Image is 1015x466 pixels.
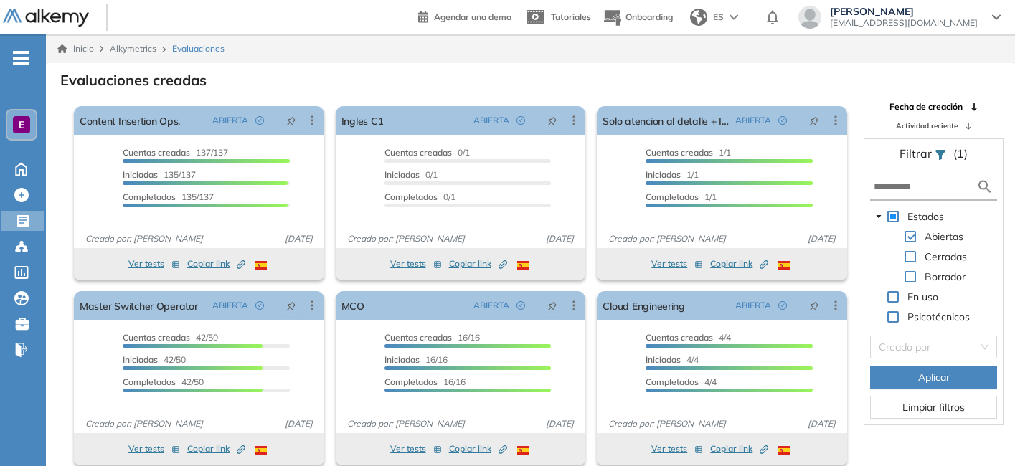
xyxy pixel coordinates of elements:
span: pushpin [547,115,557,126]
span: Copiar link [710,442,768,455]
span: [DATE] [279,417,318,430]
span: 1/1 [646,147,731,158]
span: [DATE] [279,232,318,245]
span: Filtrar [900,146,935,161]
span: (1) [953,145,968,162]
span: Completados [646,191,699,202]
span: 135/137 [123,191,214,202]
a: Agendar una demo [418,7,511,24]
span: pushpin [547,300,557,311]
span: Creado por: [PERSON_NAME] [603,232,732,245]
span: Copiar link [710,257,768,270]
span: Completados [384,191,438,202]
span: Estados [905,208,947,225]
a: Cloud Engineering [603,291,684,320]
span: [DATE] [540,232,580,245]
button: Aplicar [870,366,997,389]
span: Iniciadas [384,354,420,365]
span: Copiar link [187,257,245,270]
span: Iniciadas [646,354,681,365]
button: Ver tests [651,440,703,457]
span: Alkymetrics [110,43,156,54]
span: ABIERTA [735,299,771,312]
img: ESP [778,446,790,455]
span: Completados [384,376,438,387]
span: E [19,119,24,130]
span: Iniciadas [123,169,158,180]
i: - [13,57,29,60]
img: ESP [517,261,529,270]
img: ESP [517,446,529,455]
img: arrow [730,14,738,20]
span: [EMAIL_ADDRESS][DOMAIN_NAME] [830,17,978,29]
span: 16/16 [384,332,480,343]
span: Psicotécnicos [905,308,973,325]
span: Cerradas [922,248,970,265]
span: 4/4 [646,354,699,365]
span: ABIERTA [212,299,248,312]
span: Onboarding [625,11,673,22]
span: 42/50 [123,354,186,365]
button: pushpin [798,294,830,317]
button: pushpin [275,109,307,132]
span: Abiertas [925,230,963,243]
span: ABIERTA [735,114,771,127]
span: check-circle [255,301,264,310]
span: Cuentas creadas [384,147,452,158]
span: 16/16 [384,354,448,365]
span: Completados [646,376,699,387]
span: Cuentas creadas [123,147,190,158]
button: Copiar link [710,440,768,457]
span: Borrador [922,268,968,285]
span: Iniciadas [646,169,681,180]
a: Content Insertion Ops. [80,106,180,135]
span: 137/137 [123,147,228,158]
button: pushpin [798,109,830,132]
span: 42/50 [123,376,204,387]
span: [DATE] [802,417,841,430]
span: Copiar link [449,442,507,455]
span: 135/137 [123,169,196,180]
span: Creado por: [PERSON_NAME] [80,417,209,430]
span: Creado por: [PERSON_NAME] [341,232,471,245]
a: Solo atencion al detalle + Ingles C1 [603,106,730,135]
button: Ver tests [128,255,180,272]
span: Creado por: [PERSON_NAME] [80,232,209,245]
span: Iniciadas [384,169,420,180]
span: pushpin [286,115,296,126]
span: Psicotécnicos [907,310,970,323]
span: Abiertas [922,228,966,245]
span: Copiar link [187,442,245,455]
img: search icon [976,178,993,196]
span: pushpin [809,300,819,311]
button: pushpin [275,294,307,317]
button: Ver tests [390,440,442,457]
span: [PERSON_NAME] [830,6,978,17]
h3: Evaluaciones creadas [60,72,207,89]
span: 4/4 [646,332,731,343]
span: Aplicar [918,369,950,385]
span: pushpin [286,300,296,311]
span: 16/16 [384,376,466,387]
span: ABIERTA [473,299,509,312]
span: check-circle [778,116,787,125]
button: pushpin [537,294,568,317]
span: Iniciadas [123,354,158,365]
button: Ver tests [128,440,180,457]
span: 42/50 [123,332,218,343]
span: Cuentas creadas [123,332,190,343]
span: Creado por: [PERSON_NAME] [341,417,471,430]
span: 0/1 [384,191,455,202]
span: Borrador [925,270,966,283]
button: Onboarding [603,2,673,33]
span: 1/1 [646,191,717,202]
span: 0/1 [384,169,438,180]
span: [DATE] [802,232,841,245]
span: Tutoriales [551,11,591,22]
button: Copiar link [187,440,245,457]
button: pushpin [537,109,568,132]
img: ESP [255,446,267,455]
span: Actividad reciente [896,120,958,131]
a: Master Switcher Operator [80,291,198,320]
span: Cuentas creadas [646,332,713,343]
